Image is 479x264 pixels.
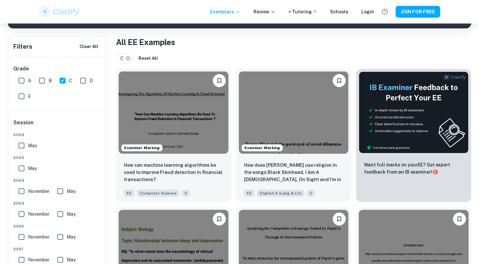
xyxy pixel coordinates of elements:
img: Clastify logo [39,5,80,18]
button: Please log in to bookmark exemplars [213,212,226,225]
button: Please log in to bookmark exemplars [213,74,226,87]
h6: Filters [13,42,32,51]
span: 2023 [13,200,101,206]
img: English A (Lang & Lit) EE example thumbnail: How does Kanye West use religion in the [239,71,349,154]
button: Clear All [78,42,100,52]
span: 2024 [13,178,101,183]
span: May [67,210,76,218]
span: E [28,93,31,100]
button: Help and Feedback [379,6,390,17]
button: JOIN FOR FREE [396,6,440,18]
span: C [182,190,190,197]
span: 2025 [13,155,101,161]
h6: Session [13,119,101,132]
button: Reset All [137,54,160,63]
span: May [28,165,37,172]
span: 2026 [13,132,101,138]
span: 2021 [13,246,101,252]
button: Please log in to bookmark exemplars [453,212,466,225]
button: Please log in to bookmark exemplars [333,212,346,225]
p: How can machine learning algorithms be used to improve Fraud detection in financial transactions? [124,162,223,183]
p: Want full marks on your EE ? Get expert feedback from an IB examiner! [364,161,463,176]
span: C [69,77,72,84]
span: November [28,188,50,195]
button: Please log in to bookmark exemplars [333,74,346,87]
div: C [116,53,134,64]
span: D [90,77,93,84]
span: English A (Lang & Lit) [257,190,304,197]
p: Exemplars [210,8,240,15]
p: Review [254,8,276,15]
span: C [307,190,315,197]
span: May [67,233,76,241]
span: EE [124,190,134,197]
a: Examiner MarkingPlease log in to bookmark exemplarsHow does Kanye West use religion in the songs ... [236,69,351,202]
span: November [28,233,50,241]
span: Examiner Marking [122,145,162,151]
a: Tutoring [292,8,317,15]
span: C [120,55,126,62]
span: 2022 [13,223,101,229]
span: May [28,142,37,149]
a: Login [361,8,374,15]
span: B [49,77,52,84]
img: Thumbnail [359,71,469,153]
p: How does Kanye West use religion in the songs Black Skinhead, I Am A God, On Sight and I’m in it ... [244,162,343,184]
img: Computer Science EE example thumbnail: How can machine learning algorithms be u [119,71,228,154]
span: May [67,188,76,195]
a: Examiner MarkingPlease log in to bookmark exemplarsHow can machine learning algorithms be used to... [116,69,231,202]
span: A [28,77,31,84]
span: Examiner Marking [242,145,283,151]
span: Computer Science [137,190,179,197]
span: 🎯 [432,169,438,175]
a: ThumbnailWant full marks on yourEE? Get expert feedback from an IB examiner! [356,69,471,202]
h1: All EE Examples [116,36,471,48]
span: November [28,256,50,263]
span: May [67,256,76,263]
span: EE [244,190,254,197]
a: Schools [330,8,348,15]
h6: Grade [13,65,101,73]
span: November [28,210,50,218]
